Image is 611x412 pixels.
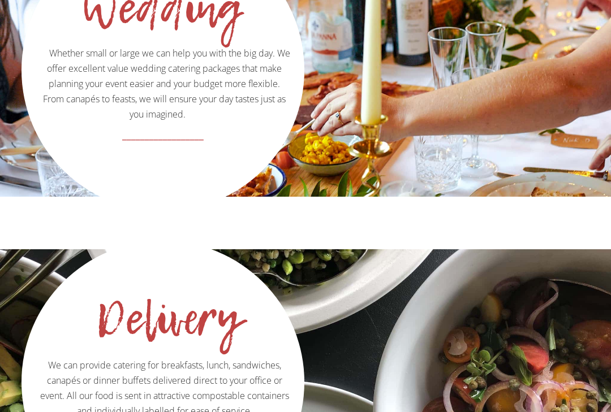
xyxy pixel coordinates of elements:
div: Wedding [48,2,274,13]
strong: __________________ [122,127,204,142]
div: Delivery [66,300,272,317]
span: Whether small or large we can help you with the big day. We offer excellent value wedding caterin... [38,47,290,120]
a: __________________ [23,122,303,161]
